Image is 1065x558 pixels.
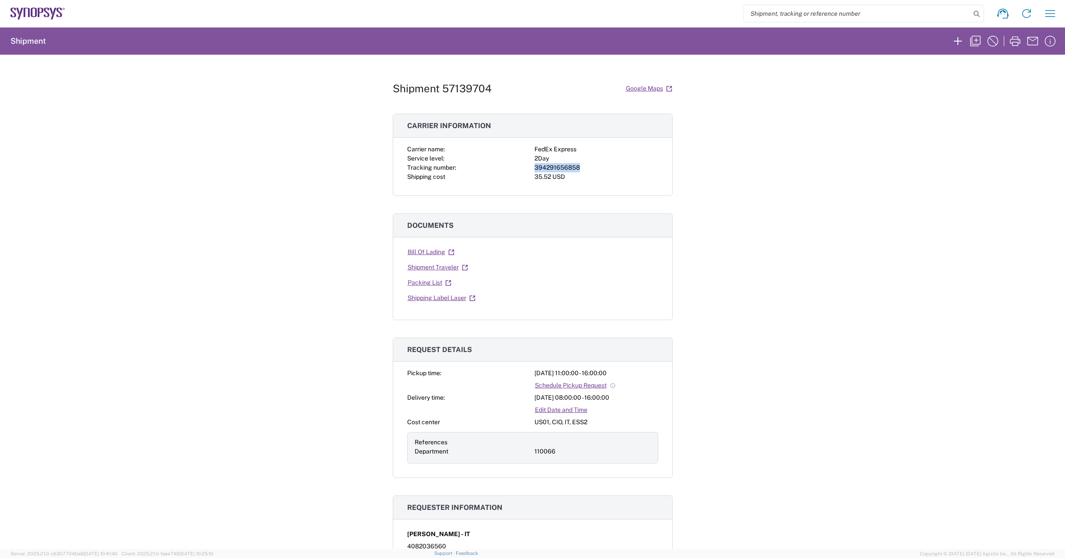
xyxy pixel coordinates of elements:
div: FedEx Express [534,145,658,154]
span: [PERSON_NAME] - IT [407,530,470,539]
span: Shipping cost [407,173,445,180]
span: Carrier information [407,122,491,130]
span: [DATE] 10:25:10 [179,551,213,556]
span: Service level: [407,155,444,162]
a: Support [434,551,456,556]
span: Tracking number: [407,164,456,171]
h1: Shipment 57139704 [393,82,492,95]
div: 394291656858 [534,163,658,172]
a: Schedule Pickup Request [534,378,616,393]
span: References [415,439,447,446]
div: US01, CIO, IT, ESS2 [534,418,658,427]
span: Carrier name: [407,146,445,153]
input: Shipment, tracking or reference number [744,5,971,22]
span: Requester information [407,503,503,512]
a: Shipping Label Laser [407,290,476,306]
span: Documents [407,221,454,230]
div: [DATE] 11:00:00 - 16:00:00 [534,369,658,378]
a: Google Maps [625,81,673,96]
div: 110066 [534,447,651,456]
h2: Shipment [10,36,46,46]
a: Feedback [456,551,478,556]
a: Edit Date and Time [534,402,588,418]
span: Pickup time: [407,370,441,377]
span: Delivery time: [407,394,445,401]
div: 4082036560 [407,542,658,551]
span: [DATE] 10:41:40 [84,551,118,556]
span: Cost center [407,418,440,425]
span: Copyright © [DATE]-[DATE] Agistix Inc., All Rights Reserved [920,550,1055,558]
a: Shipment Traveler [407,260,468,275]
span: Request details [407,345,472,354]
div: 2Day [534,154,658,163]
span: Client: 2025.21.0-faee749 [122,551,213,556]
div: Department [415,447,531,456]
span: Server: 2025.21.0-c63077040a8 [10,551,118,556]
a: Bill Of Lading [407,244,455,260]
div: [DATE] 08:00:00 - 16:00:00 [534,393,658,402]
a: Packing List [407,275,452,290]
div: 35.52 USD [534,172,658,181]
